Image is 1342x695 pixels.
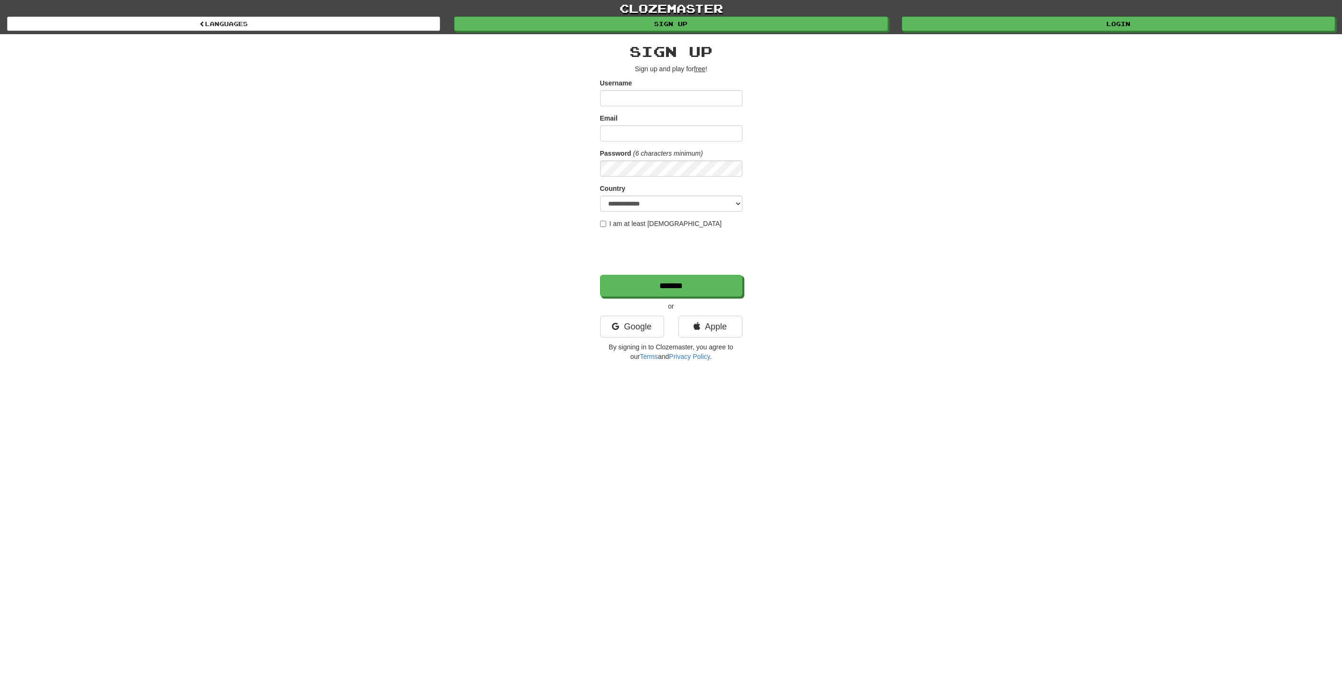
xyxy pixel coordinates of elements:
[600,113,618,123] label: Email
[600,184,626,193] label: Country
[600,233,744,270] iframe: reCAPTCHA
[600,316,664,338] a: Google
[600,64,742,74] p: Sign up and play for !
[7,17,440,31] a: Languages
[694,65,705,73] u: free
[600,219,722,228] label: I am at least [DEMOGRAPHIC_DATA]
[669,353,710,360] a: Privacy Policy
[600,149,631,158] label: Password
[454,17,887,31] a: Sign up
[633,150,703,157] em: (6 characters minimum)
[600,44,742,59] h2: Sign up
[600,301,742,311] p: or
[600,221,606,227] input: I am at least [DEMOGRAPHIC_DATA]
[902,17,1335,31] a: Login
[600,78,632,88] label: Username
[600,342,742,361] p: By signing in to Clozemaster, you agree to our and .
[678,316,742,338] a: Apple
[640,353,658,360] a: Terms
